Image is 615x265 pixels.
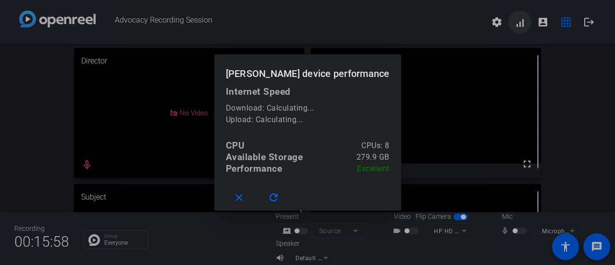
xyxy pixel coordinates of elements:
[226,102,378,114] div: Download: Calculating...
[226,114,378,126] div: Upload: Calculating...
[361,140,390,151] div: CPUs: 8
[226,140,245,151] div: CPU
[233,192,245,204] mat-icon: close
[226,151,303,163] div: Available Storage
[226,163,283,175] div: Performance
[226,86,390,98] div: Internet Speed
[357,151,390,163] div: 279.9 GB
[214,54,401,86] h1: [PERSON_NAME] device performance
[357,163,390,175] div: Excellent
[268,192,280,204] mat-icon: refresh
